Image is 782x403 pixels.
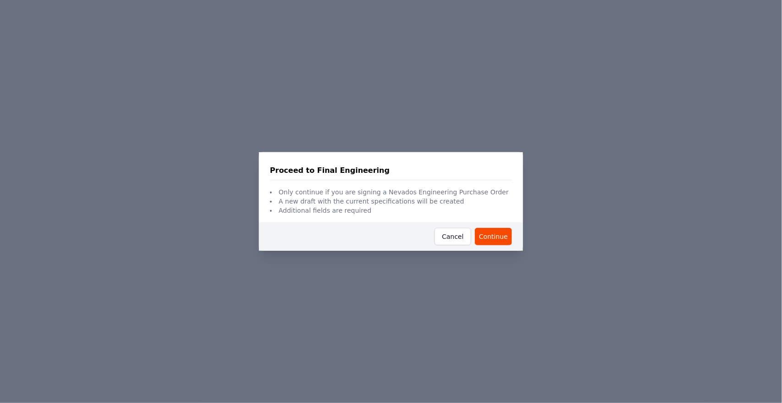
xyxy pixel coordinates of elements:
li: Additional fields are required [270,206,512,215]
button: Continue [475,228,512,245]
h3: Proceed to Final Engineering [270,165,390,176]
li: Only continue if you are signing a Nevados Engineering Purchase Order [270,188,512,197]
button: Cancel [435,228,471,245]
li: A new draft with the current specifications will be created [270,197,512,206]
